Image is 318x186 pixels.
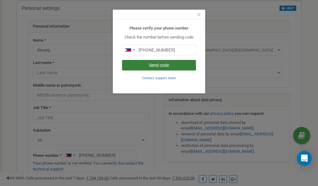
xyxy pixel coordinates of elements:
[129,26,189,30] b: Please verify your phone number
[122,34,196,40] p: Check the number before sending code
[197,11,201,18] span: ×
[197,11,201,18] button: Close
[297,151,312,166] div: Open Intercom Messenger
[122,45,196,55] input: 0905 123 4567
[142,75,176,80] a: Contact support team
[122,60,196,70] button: Send code
[122,45,137,55] div: Telephone country code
